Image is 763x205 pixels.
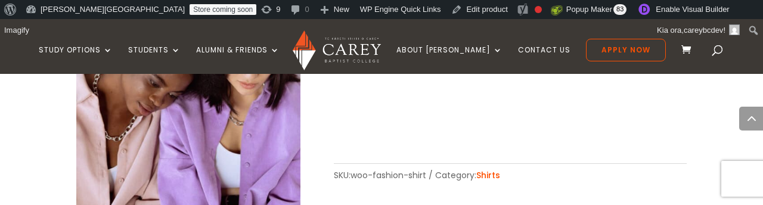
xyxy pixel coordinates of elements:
[293,30,380,70] img: Carey Baptist College
[613,4,626,15] span: 83
[435,169,500,181] span: Category:
[190,4,256,15] a: Store coming soon
[334,169,435,181] span: SKU:
[128,46,181,74] a: Students
[535,6,542,13] div: Focus keyphrase not set
[331,81,510,114] iframe: Secure express checkout frame
[653,21,745,40] a: Kia ora, !
[351,169,426,181] span: woo-fashion-shirt
[196,46,280,74] a: Alumni & Friends
[586,39,666,61] a: Apply Now
[331,116,689,149] iframe: Secure express checkout frame
[396,46,503,74] a: About [PERSON_NAME]
[684,26,723,35] span: careybcdev
[39,46,113,74] a: Study Options
[518,46,570,74] a: Contact Us
[476,169,500,181] a: Shirts
[511,81,689,114] iframe: Secure express checkout frame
